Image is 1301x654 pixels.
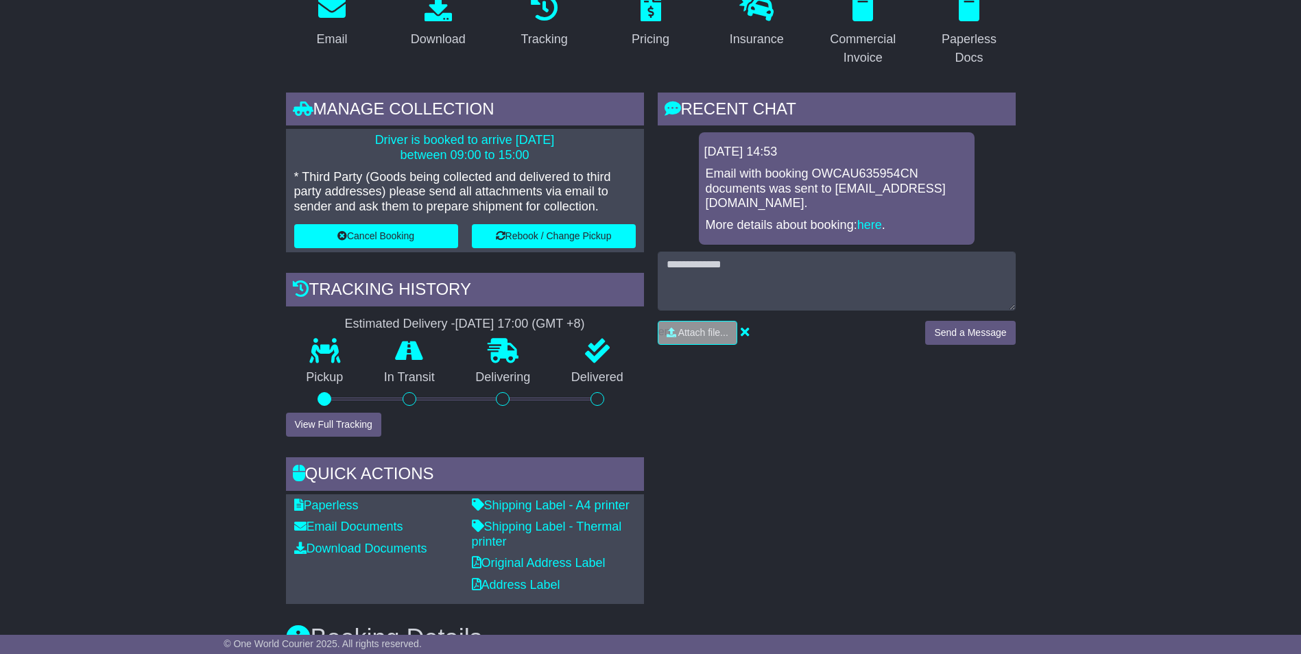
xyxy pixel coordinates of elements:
div: RECENT CHAT [658,93,1016,130]
p: Email with booking OWCAU635954CN documents was sent to [EMAIL_ADDRESS][DOMAIN_NAME]. [706,167,968,211]
div: Manage collection [286,93,644,130]
div: [DATE] 14:53 [704,145,969,160]
button: Rebook / Change Pickup [472,224,636,248]
div: Pricing [632,30,669,49]
div: Email [316,30,347,49]
a: Email Documents [294,520,403,533]
div: Tracking [521,30,567,49]
button: Send a Message [925,321,1015,345]
a: Address Label [472,578,560,592]
a: Paperless [294,498,359,512]
p: Delivered [551,370,644,385]
a: Shipping Label - Thermal printer [472,520,622,548]
div: Download [411,30,466,49]
div: Quick Actions [286,457,644,494]
p: Driver is booked to arrive [DATE] between 09:00 to 15:00 [294,133,636,162]
div: Estimated Delivery - [286,317,644,332]
p: More details about booking: . [706,218,968,233]
div: Tracking history [286,273,644,310]
p: Delivering [455,370,551,385]
a: here [857,218,882,232]
div: Paperless Docs [932,30,1007,67]
a: Shipping Label - A4 printer [472,498,630,512]
button: View Full Tracking [286,413,381,437]
a: Original Address Label [472,556,606,570]
div: [DATE] 17:00 (GMT +8) [455,317,585,332]
div: Commercial Invoice [826,30,900,67]
button: Cancel Booking [294,224,458,248]
p: * Third Party (Goods being collected and delivered to third party addresses) please send all atta... [294,170,636,215]
p: In Transit [363,370,455,385]
div: Insurance [730,30,784,49]
span: © One World Courier 2025. All rights reserved. [224,638,422,649]
p: Pickup [286,370,364,385]
h3: Booking Details [286,625,1016,652]
a: Download Documents [294,542,427,555]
